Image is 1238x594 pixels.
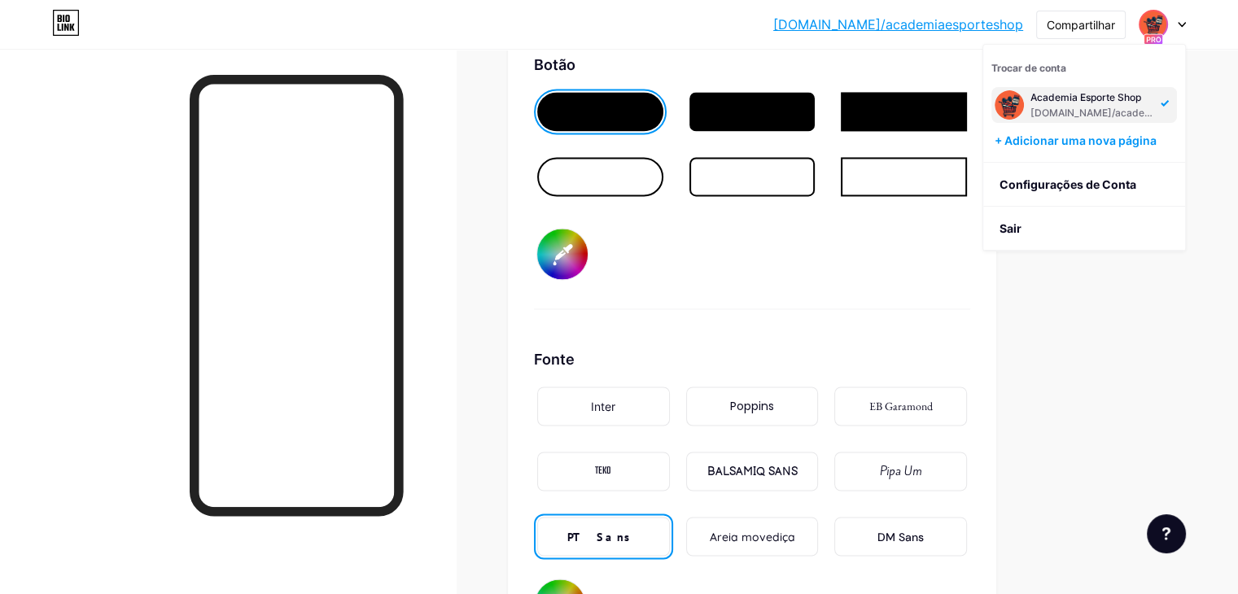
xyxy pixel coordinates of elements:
font: TEKO [595,463,611,479]
font: Areia movediça [709,529,794,544]
font: Fonte [534,351,575,368]
font: Inter [591,400,615,413]
font: Compartilhar [1047,18,1115,32]
font: [DOMAIN_NAME]/academiaesporteshop [773,16,1023,33]
img: academiaesporteshop [995,90,1024,120]
img: academiaesporteshop [1140,11,1166,37]
font: PT Sans [567,529,639,544]
font: Botão [534,56,575,73]
font: Configurações de Conta [1000,177,1136,191]
font: BALSAMIQ SANS [706,465,797,478]
a: [DOMAIN_NAME]/academiaesporteshop [773,15,1023,34]
font: Trocar de conta [991,62,1066,74]
font: Poppins [730,398,774,414]
a: Configurações de Conta [983,163,1185,207]
font: [DOMAIN_NAME]/academiaesporteshop [1030,107,1218,119]
font: Pipa Um [880,463,922,479]
font: DM Sans [877,529,924,544]
font: Academia Esporte Shop [1030,91,1141,103]
font: EB Garamond [869,399,933,413]
font: + Adicionar uma nova página [995,133,1157,147]
font: Sair [1000,221,1021,235]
